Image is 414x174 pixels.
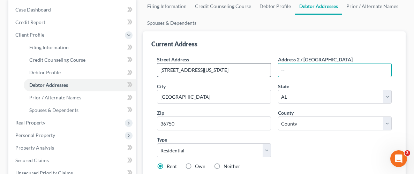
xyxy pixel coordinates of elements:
[278,110,294,116] span: County
[15,145,54,151] span: Property Analysis
[29,57,85,63] span: Credit Counseling Course
[24,66,136,79] a: Debtor Profile
[157,90,270,104] input: Enter city...
[157,83,166,89] span: City
[151,40,197,48] div: Current Address
[278,83,289,89] span: State
[195,163,205,170] label: Own
[278,56,353,63] label: Address 2 / [GEOGRAPHIC_DATA]
[143,15,201,31] a: Spouses & Dependents
[157,110,164,116] span: Zip
[24,104,136,116] a: Spouses & Dependents
[10,16,136,29] a: Credit Report
[24,41,136,54] a: Filing Information
[10,154,136,167] a: Secured Claims
[390,150,407,167] iframe: Intercom live chat
[29,107,78,113] span: Spouses & Dependents
[157,136,167,143] label: Type
[24,54,136,66] a: Credit Counseling Course
[15,120,45,126] span: Real Property
[29,82,68,88] span: Debtor Addresses
[10,3,136,16] a: Case Dashboard
[15,7,51,13] span: Case Dashboard
[15,132,55,138] span: Personal Property
[167,163,177,170] label: Rent
[29,69,61,75] span: Debtor Profile
[278,63,391,77] input: --
[15,157,49,163] span: Secured Claims
[29,44,69,50] span: Filing Information
[29,94,81,100] span: Prior / Alternate Names
[157,56,189,62] span: Street Address
[157,63,270,77] input: Enter street address
[15,32,44,38] span: Client Profile
[10,142,136,154] a: Property Analysis
[15,19,45,25] span: Credit Report
[24,91,136,104] a: Prior / Alternate Names
[224,163,240,170] label: Neither
[24,79,136,91] a: Debtor Addresses
[157,116,271,130] input: XXXXX
[405,150,410,156] span: 3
